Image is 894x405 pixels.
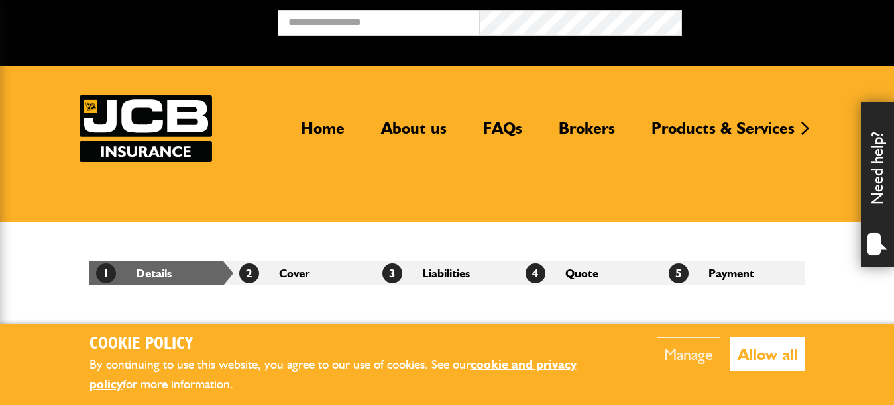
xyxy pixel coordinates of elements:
div: Need help? [861,102,894,267]
h2: Cookie Policy [89,334,616,355]
img: JCB Insurance Services logo [80,95,212,162]
button: Allow all [730,337,805,371]
a: Home [291,118,355,149]
span: 4 [526,263,545,283]
p: By continuing to use this website, you agree to our use of cookies. See our for more information. [89,355,616,395]
button: Manage [657,337,720,371]
a: FAQs [473,118,532,149]
a: JCB Insurance Services [80,95,212,162]
span: 2 [239,263,259,283]
span: 1 [96,263,116,283]
a: Products & Services [642,118,805,149]
li: Payment [662,261,805,285]
li: Quote [519,261,662,285]
span: 3 [382,263,402,283]
li: Cover [233,261,376,285]
span: 5 [669,263,689,283]
li: Liabilities [376,261,519,285]
a: About us [371,118,457,149]
a: cookie and privacy policy [89,357,577,392]
li: Details [89,261,233,285]
button: Broker Login [682,10,884,30]
a: Brokers [549,118,625,149]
